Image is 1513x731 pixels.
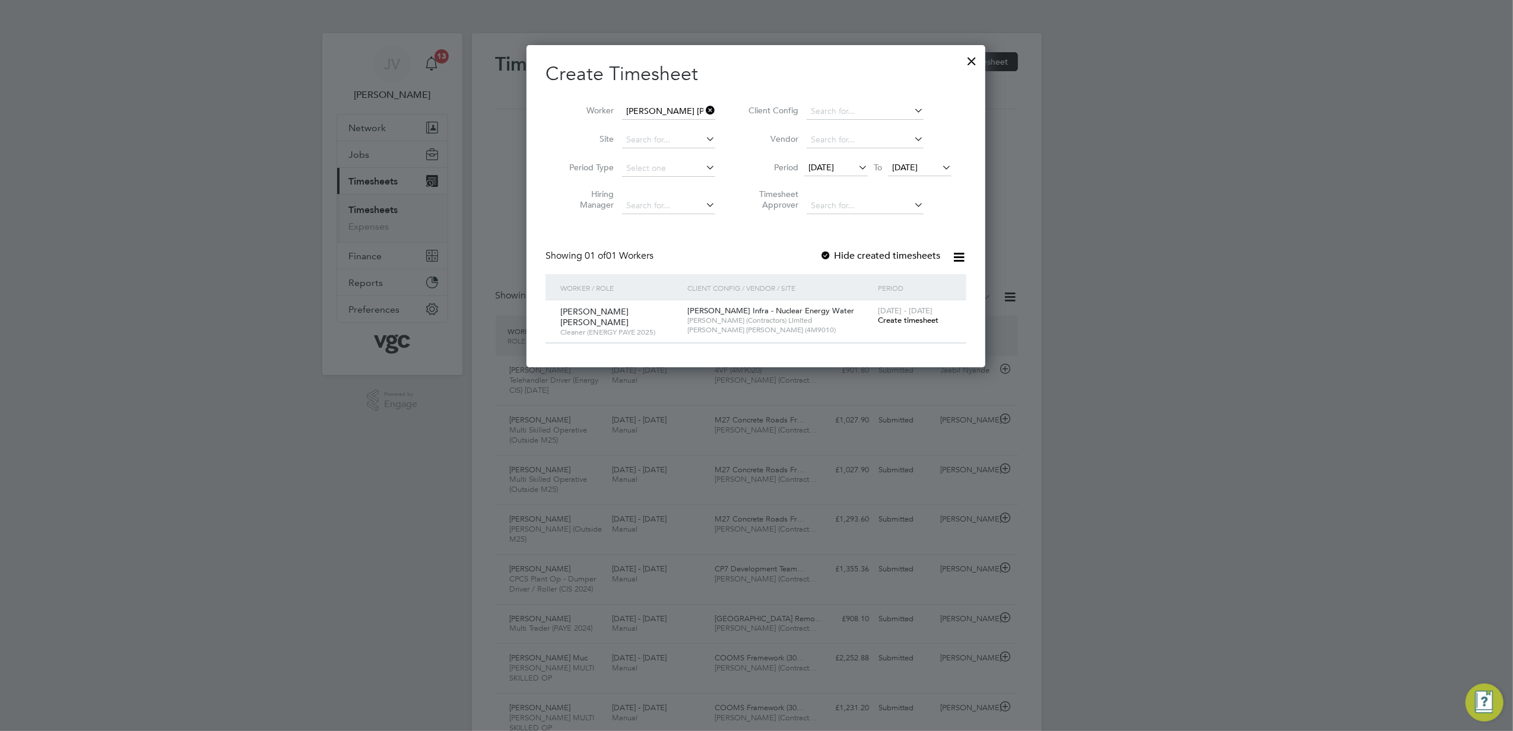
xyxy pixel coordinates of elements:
span: [DATE] [808,162,834,173]
button: Engage Resource Center [1466,684,1504,722]
label: Site [560,134,614,144]
label: Vendor [745,134,798,144]
label: Timesheet Approver [745,189,798,210]
span: [PERSON_NAME] Infra - Nuclear Energy Water [687,306,854,316]
label: Worker [560,105,614,116]
label: Client Config [745,105,798,116]
input: Search for... [622,198,715,214]
span: Cleaner (ENERGY PAYE 2025) [560,328,678,337]
label: Period Type [560,162,614,173]
input: Search for... [622,132,715,148]
label: Hiring Manager [560,189,614,210]
span: To [870,160,886,175]
input: Select one [622,160,715,177]
div: Worker / Role [557,274,684,301]
span: Create timesheet [878,315,938,325]
span: [DATE] [892,162,918,173]
span: 01 Workers [585,250,654,262]
span: [DATE] - [DATE] [878,306,932,316]
span: [PERSON_NAME] (Contractors) Limited [687,316,872,325]
div: Client Config / Vendor / Site [684,274,875,301]
input: Search for... [807,132,924,148]
span: 01 of [585,250,606,262]
label: Period [745,162,798,173]
div: Period [875,274,954,301]
label: Hide created timesheets [820,250,940,262]
span: [PERSON_NAME] [PERSON_NAME] (4M9010) [687,325,872,335]
div: Showing [545,250,656,262]
input: Search for... [807,103,924,120]
span: [PERSON_NAME] [PERSON_NAME] [560,306,629,328]
input: Search for... [807,198,924,214]
h2: Create Timesheet [545,62,966,87]
input: Search for... [622,103,715,120]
